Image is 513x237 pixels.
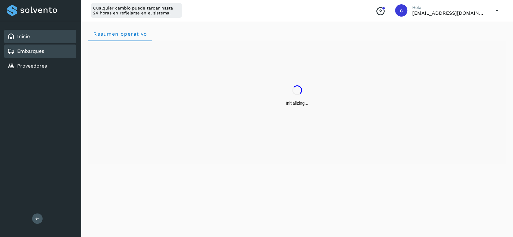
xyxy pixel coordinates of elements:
p: cavila@niagarawater.com [412,10,486,16]
div: Embarques [4,45,76,58]
a: Proveedores [17,63,47,69]
a: Inicio [17,33,30,39]
div: Inicio [4,30,76,43]
span: Resumen operativo [93,31,147,37]
p: Hola, [412,5,486,10]
a: Embarques [17,48,44,54]
div: Cualquier cambio puede tardar hasta 24 horas en reflejarse en el sistema. [91,3,182,18]
div: Proveedores [4,59,76,73]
